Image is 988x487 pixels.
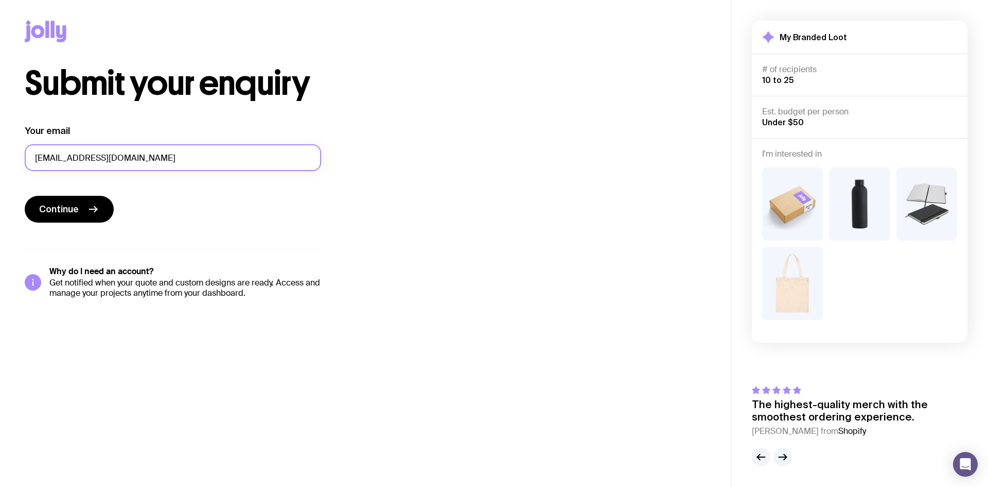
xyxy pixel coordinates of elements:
[25,125,70,137] label: Your email
[780,32,847,42] h2: My Branded Loot
[953,452,978,477] div: Open Intercom Messenger
[49,266,321,277] h5: Why do I need an account?
[25,196,114,223] button: Continue
[838,426,866,436] span: Shopify
[762,149,957,159] h4: I'm interested in
[39,203,79,215] span: Continue
[25,144,321,171] input: you@email.com
[762,64,957,75] h4: # of recipients
[752,398,967,423] p: The highest-quality merch with the smoothest ordering experience.
[762,117,804,127] span: Under $50
[25,67,370,100] h1: Submit your enquiry
[762,107,957,117] h4: Est. budget per person
[762,75,794,85] span: 10 to 25
[752,425,967,438] cite: [PERSON_NAME] from
[49,278,321,298] p: Get notified when your quote and custom designs are ready. Access and manage your projects anytim...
